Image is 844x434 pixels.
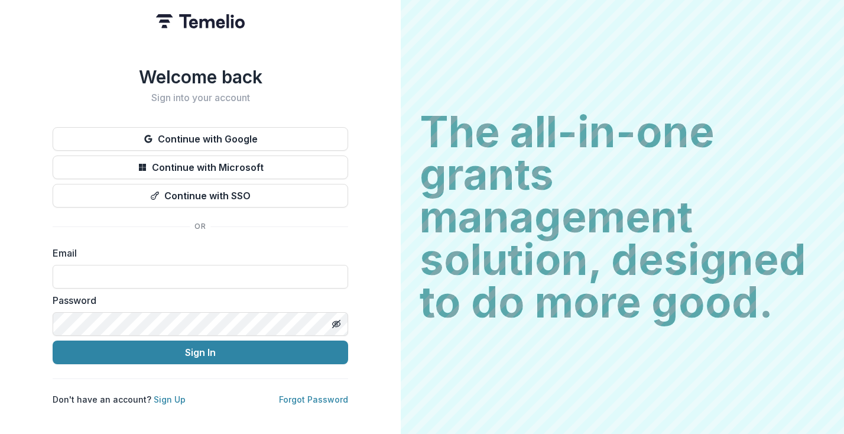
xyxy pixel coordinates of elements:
button: Toggle password visibility [327,315,346,333]
label: Email [53,246,341,260]
h1: Welcome back [53,66,348,88]
p: Don't have an account? [53,393,186,406]
a: Sign Up [154,394,186,404]
a: Forgot Password [279,394,348,404]
button: Continue with Microsoft [53,156,348,179]
label: Password [53,293,341,307]
img: Temelio [156,14,245,28]
button: Sign In [53,341,348,364]
h2: Sign into your account [53,92,348,103]
button: Continue with Google [53,127,348,151]
button: Continue with SSO [53,184,348,208]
